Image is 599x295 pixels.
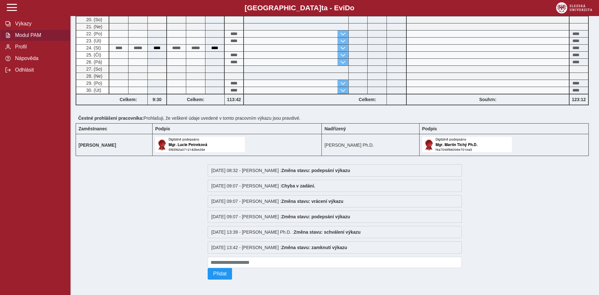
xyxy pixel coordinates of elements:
[85,52,101,57] span: 25. (Čt)
[85,31,102,36] span: 22. (Po)
[294,230,361,235] b: Změna stavu: schválení výkazu
[85,88,101,93] span: 30. (Út)
[208,226,462,238] div: [DATE] 13:39 - [PERSON_NAME] Ph.D. :
[79,143,116,148] b: [PERSON_NAME]
[208,211,462,223] div: [DATE] 09:07 - [PERSON_NAME] :
[225,97,243,102] b: 113:42
[324,126,346,131] b: Nadřízený
[570,97,588,102] b: 123:12
[281,183,315,188] b: Chyba v zadání.
[556,2,592,13] img: logo_web_su.png
[85,17,102,22] span: 20. (So)
[85,81,102,86] span: 29. (Po)
[348,97,387,102] b: Celkem:
[479,97,496,102] b: Souhrn:
[422,126,437,131] b: Podpis
[13,56,65,61] span: Nápověda
[19,4,580,12] b: [GEOGRAPHIC_DATA] a - Evi
[281,245,347,250] b: Změna stavu: zamknutí výkazu
[13,67,65,73] span: Odhlásit
[208,180,462,192] div: [DATE] 09:07 - [PERSON_NAME] :
[322,134,419,156] td: [PERSON_NAME] Ph.D.
[350,4,354,12] span: o
[281,199,344,204] b: Změna stavu: vrácení výkazu
[85,74,103,79] span: 28. (Ne)
[281,214,350,219] b: Změna stavu: podepsání výkazu
[79,126,107,131] b: Zaměstnanec
[85,66,102,72] span: 27. (So)
[208,241,462,254] div: [DATE] 13:42 - [PERSON_NAME] :
[85,24,103,29] span: 21. (Ne)
[167,97,224,102] b: Celkem:
[13,44,65,50] span: Profil
[213,271,227,277] span: Přidat
[345,4,350,12] span: D
[85,38,101,43] span: 23. (Út)
[281,168,350,173] b: Změna stavu: podepsání výkazu
[85,59,102,65] span: 26. (Pá)
[13,21,65,27] span: Výkazy
[155,126,170,131] b: Podpis
[109,97,147,102] b: Celkem:
[422,137,512,152] img: Digitálně podepsáno uživatelem
[76,113,594,123] div: Prohlašuji, že veškeré údaje uvedené v tomto pracovním výkazu jsou pravdivé.
[148,97,166,102] b: 9:30
[208,195,462,207] div: [DATE] 09:07 - [PERSON_NAME] :
[78,116,144,121] b: Čestné prohlášení pracovníka:
[321,4,323,12] span: t
[85,45,101,50] span: 24. (St)
[13,32,65,38] span: Modul PAM
[208,164,462,177] div: [DATE] 08:32 - [PERSON_NAME] :
[208,268,232,280] button: Přidat
[155,137,245,152] img: Digitálně podepsáno uživatelem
